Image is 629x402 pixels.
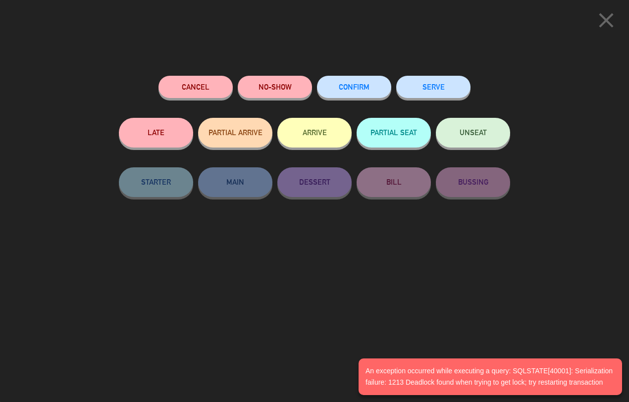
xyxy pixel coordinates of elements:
[460,128,487,137] span: UNSEAT
[396,76,471,98] button: SERVE
[119,118,193,148] button: LATE
[119,167,193,197] button: STARTER
[594,8,619,33] i: close
[591,7,622,37] button: close
[317,76,391,98] button: CONFIRM
[198,167,272,197] button: MAIN
[277,167,352,197] button: DESSERT
[357,118,431,148] button: PARTIAL SEAT
[158,76,233,98] button: Cancel
[209,128,262,137] span: PARTIAL ARRIVE
[436,167,510,197] button: BUSSING
[238,76,312,98] button: NO-SHOW
[198,118,272,148] button: PARTIAL ARRIVE
[339,83,369,91] span: CONFIRM
[277,118,352,148] button: ARRIVE
[436,118,510,148] button: UNSEAT
[359,358,622,395] notyf-toast: An exception occurred while executing a query: SQLSTATE[40001]: Serialization failure: 1213 Deadl...
[357,167,431,197] button: BILL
